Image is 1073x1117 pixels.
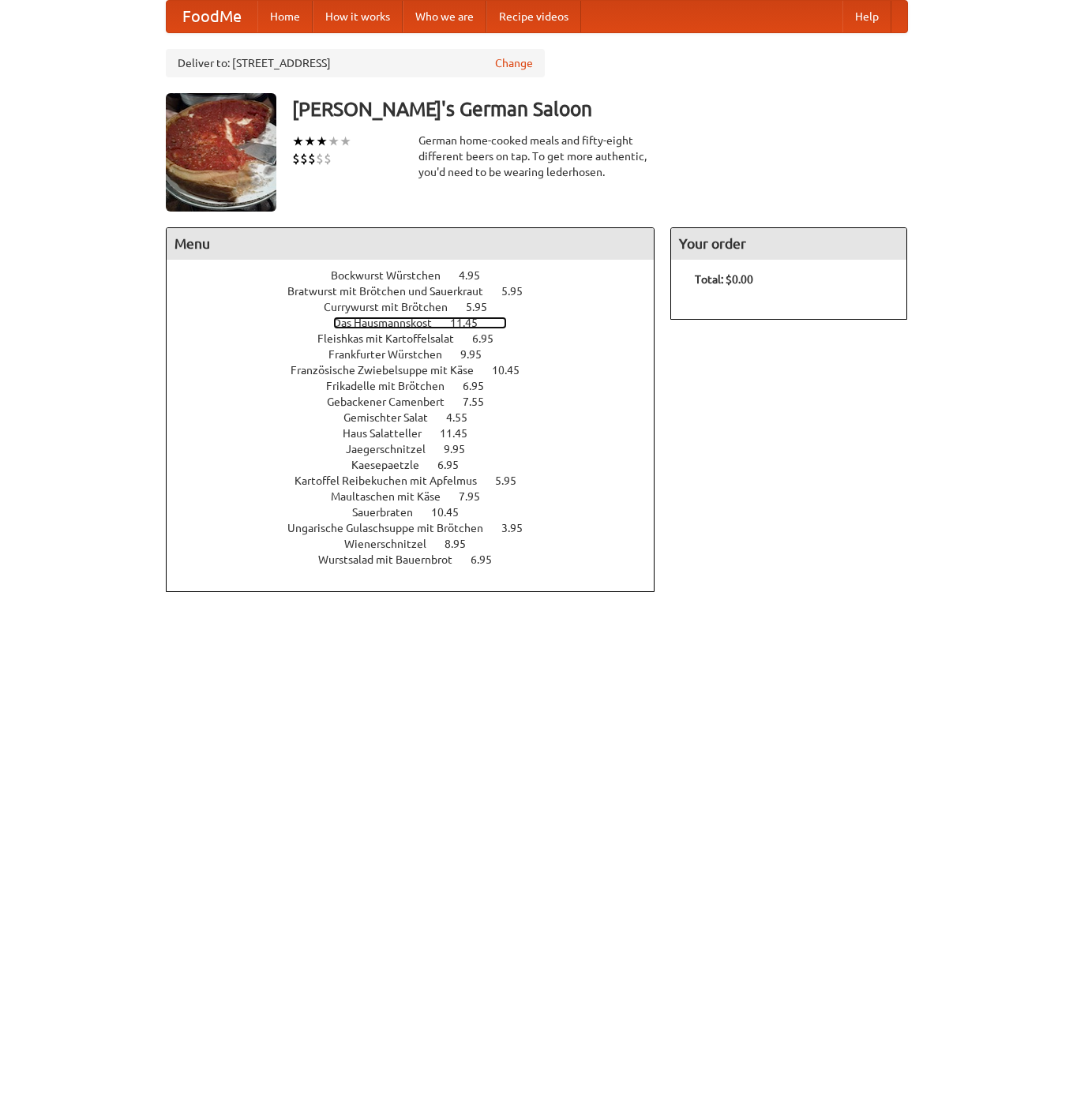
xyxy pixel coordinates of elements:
li: ★ [328,133,340,150]
span: Wienerschnitzel [344,538,442,550]
span: Ungarische Gulaschsuppe mit Brötchen [287,522,499,534]
a: FoodMe [167,1,257,32]
span: 7.55 [463,395,500,408]
span: Maultaschen mit Käse [331,490,456,503]
span: 5.95 [501,285,538,298]
li: $ [292,150,300,167]
h3: [PERSON_NAME]'s German Saloon [292,93,908,125]
span: Haus Salatteller [343,427,437,440]
a: Change [495,55,533,71]
span: 8.95 [445,538,482,550]
span: 11.45 [450,317,493,329]
li: ★ [316,133,328,150]
b: Total: $0.00 [695,273,753,286]
a: Ungarische Gulaschsuppe mit Brötchen 3.95 [287,522,552,534]
span: 4.55 [446,411,483,424]
a: Frankfurter Würstchen 9.95 [328,348,511,361]
a: Bockwurst Würstchen 4.95 [331,269,509,282]
span: 10.45 [431,506,475,519]
span: 6.95 [472,332,509,345]
span: Gebackener Camenbert [327,395,460,408]
span: 7.95 [459,490,496,503]
a: Bratwurst mit Brötchen und Sauerkraut 5.95 [287,285,552,298]
a: Home [257,1,313,32]
span: Currywurst mit Brötchen [324,301,463,313]
span: 6.95 [437,459,475,471]
span: Wurstsalad mit Bauernbrot [318,553,468,566]
span: Fleishkas mit Kartoffelsalat [317,332,470,345]
span: 9.95 [444,443,481,455]
span: 10.45 [492,364,535,377]
span: 11.45 [440,427,483,440]
li: ★ [304,133,316,150]
span: 9.95 [460,348,497,361]
span: Das Hausmannskost [333,317,448,329]
span: 5.95 [466,301,503,313]
img: angular.jpg [166,93,276,212]
a: Frikadelle mit Brötchen 6.95 [326,380,513,392]
a: Französische Zwiebelsuppe mit Käse 10.45 [291,364,549,377]
a: Gebackener Camenbert 7.55 [327,395,513,408]
span: 6.95 [471,553,508,566]
a: Jaegerschnitzel 9.95 [346,443,494,455]
a: Wienerschnitzel 8.95 [344,538,495,550]
li: $ [308,150,316,167]
a: Maultaschen mit Käse 7.95 [331,490,509,503]
span: Bratwurst mit Brötchen und Sauerkraut [287,285,499,298]
h4: Your order [671,228,906,260]
span: 4.95 [459,269,496,282]
h4: Menu [167,228,655,260]
a: Kartoffel Reibekuchen mit Apfelmus 5.95 [295,474,546,487]
span: Bockwurst Würstchen [331,269,456,282]
li: ★ [340,133,351,150]
a: Haus Salatteller 11.45 [343,427,497,440]
span: Französische Zwiebelsuppe mit Käse [291,364,490,377]
li: $ [300,150,308,167]
div: German home-cooked meals and fifty-eight different beers on tap. To get more authentic, you'd nee... [418,133,655,180]
a: Das Hausmannskost 11.45 [333,317,507,329]
span: 6.95 [463,380,500,392]
a: Wurstsalad mit Bauernbrot 6.95 [318,553,521,566]
a: Sauerbraten 10.45 [352,506,488,519]
div: Deliver to: [STREET_ADDRESS] [166,49,545,77]
span: Jaegerschnitzel [346,443,441,455]
a: Recipe videos [486,1,581,32]
a: Currywurst mit Brötchen 5.95 [324,301,516,313]
a: Help [842,1,891,32]
span: 5.95 [495,474,532,487]
li: $ [316,150,324,167]
a: How it works [313,1,403,32]
a: Who we are [403,1,486,32]
span: Kaesepaetzle [351,459,435,471]
span: Frikadelle mit Brötchen [326,380,460,392]
span: Frankfurter Würstchen [328,348,458,361]
a: Fleishkas mit Kartoffelsalat 6.95 [317,332,523,345]
span: Kartoffel Reibekuchen mit Apfelmus [295,474,493,487]
span: Gemischter Salat [343,411,444,424]
li: $ [324,150,332,167]
span: 3.95 [501,522,538,534]
a: Kaesepaetzle 6.95 [351,459,488,471]
li: ★ [292,133,304,150]
a: Gemischter Salat 4.55 [343,411,497,424]
span: Sauerbraten [352,506,429,519]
